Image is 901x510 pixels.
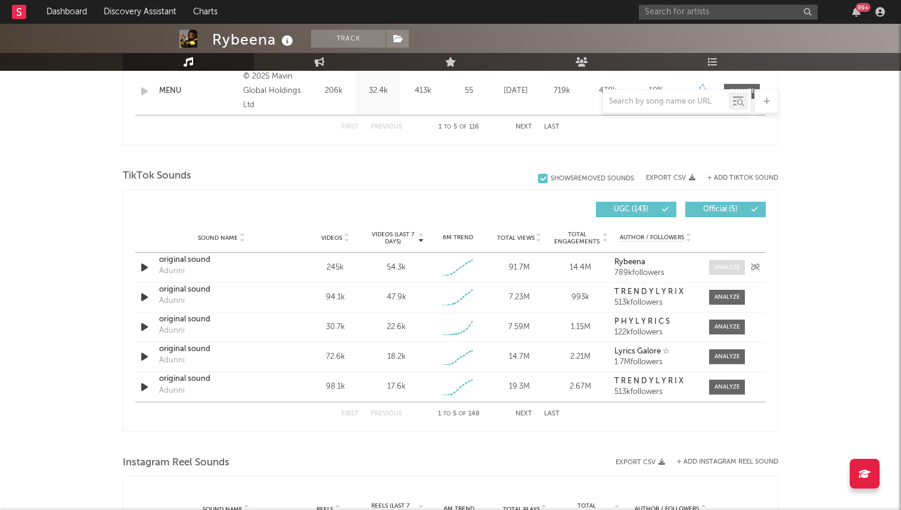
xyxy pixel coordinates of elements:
[159,295,185,307] div: Adunni
[311,30,386,48] button: Track
[515,411,532,417] button: Next
[614,348,670,355] strong: Lyrics Galore ☆
[448,85,490,97] div: 55
[497,234,535,242] span: Total Views
[159,85,237,97] a: MENU
[307,262,363,274] div: 245k
[387,262,406,274] div: 54.3k
[553,321,608,333] div: 1.15M
[614,377,683,385] strong: T R E N D Y L Y R I X
[856,3,871,12] div: 99 +
[614,318,670,326] strong: P H Y L Y R I C S
[426,407,492,421] div: 1 5 148
[369,231,417,245] span: Videos (last 7 days)
[695,175,778,182] button: + Add TikTok Sound
[588,85,627,97] div: 438k
[553,231,601,245] span: Total Engagements
[307,292,363,304] div: 94.1k
[159,284,284,296] a: original sound
[614,288,697,296] a: T R E N D Y L Y R I X
[123,456,229,470] span: Instagram Reel Sounds
[677,459,778,465] button: + Add Instagram Reel Sound
[341,124,359,130] button: First
[639,5,818,20] input: Search for artists
[123,169,191,183] span: TikTok Sounds
[307,321,363,333] div: 30.7k
[159,373,284,385] a: original sound
[614,258,645,266] strong: Rybeena
[596,202,676,217] button: UGC(143)
[159,314,284,326] a: original sound
[426,120,492,134] div: 1 5 116
[371,411,402,417] button: Previous
[159,265,185,277] div: Adunni
[492,351,547,363] div: 14.7M
[553,292,608,304] div: 993k
[614,258,697,267] a: Rybeena
[159,385,185,397] div: Adunni
[387,351,406,363] div: 18.2k
[387,321,406,333] div: 22.6k
[614,288,683,296] strong: T R E N D Y L Y R I X
[614,299,697,307] div: 513k followers
[646,174,695,182] button: Export CSV
[707,175,778,182] button: + Add TikTok Sound
[665,459,778,465] div: + Add Instagram Reel Sound
[620,234,684,242] span: Author / Followers
[459,124,467,130] span: of
[492,321,547,333] div: 7.59M
[614,358,697,367] div: 1.7M followers
[492,292,547,304] div: 7.23M
[212,30,296,49] div: Rybeena
[430,233,486,242] div: 6M Trend
[553,262,608,274] div: 14.4M
[614,318,697,326] a: P H Y L Y R I C S
[321,234,342,242] span: Videos
[443,411,450,417] span: to
[341,411,359,417] button: First
[496,85,536,97] div: [DATE]
[614,348,697,356] a: Lyrics Galore ☆
[359,85,397,97] div: 32.4k
[544,124,560,130] button: Last
[542,85,582,97] div: 719k
[515,124,532,130] button: Next
[553,381,608,393] div: 2.67M
[633,85,673,97] div: ~ 10 %
[159,343,284,355] a: original sound
[403,85,442,97] div: 413k
[159,355,185,367] div: Adunni
[314,85,353,97] div: 206k
[492,381,547,393] div: 19.3M
[371,124,402,130] button: Previous
[614,269,697,277] div: 789k followers
[603,97,729,107] input: Search by song name or URL
[544,411,560,417] button: Last
[459,411,466,417] span: of
[614,388,697,396] div: 513k followers
[159,325,185,337] div: Adunni
[387,381,406,393] div: 17.6k
[492,262,547,274] div: 91.7M
[852,7,860,17] button: 99+
[307,381,363,393] div: 98.1k
[616,459,665,466] button: Export CSV
[693,206,748,213] span: Official ( 5 )
[198,234,238,242] span: Sound Name
[685,202,766,217] button: Official(5)
[614,377,697,386] a: T R E N D Y L Y R I X
[307,351,363,363] div: 72.6k
[159,254,284,266] a: original sound
[387,292,406,304] div: 47.9k
[551,175,634,183] div: Show 5 Removed Sounds
[444,124,451,130] span: to
[614,328,697,337] div: 122k followers
[553,351,608,363] div: 2.21M
[604,206,658,213] span: UGC ( 143 )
